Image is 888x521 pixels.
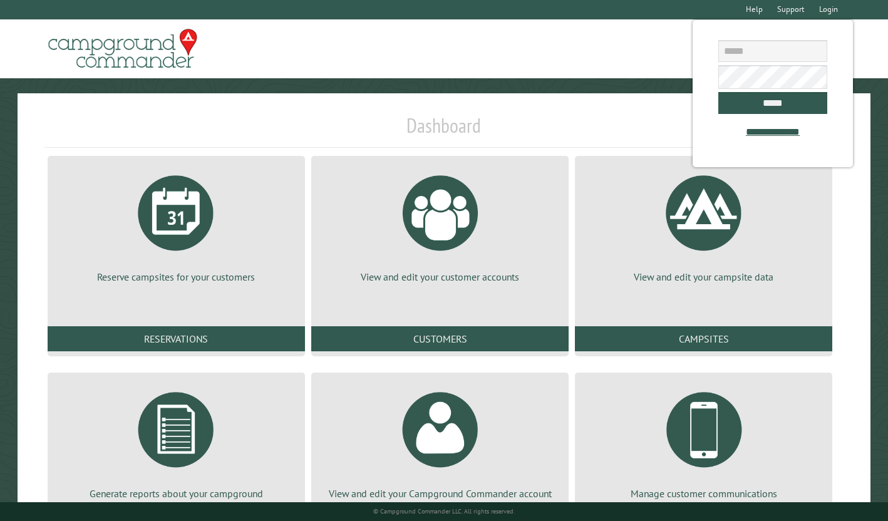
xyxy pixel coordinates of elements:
[44,113,844,148] h1: Dashboard
[311,326,569,351] a: Customers
[63,166,290,284] a: Reserve campsites for your customers
[326,270,554,284] p: View and edit your customer accounts
[63,383,290,500] a: Generate reports about your campground
[590,487,817,500] p: Manage customer communications
[373,507,515,515] small: © Campground Commander LLC. All rights reserved.
[63,487,290,500] p: Generate reports about your campground
[326,383,554,500] a: View and edit your Campground Commander account
[590,166,817,284] a: View and edit your campsite data
[590,383,817,500] a: Manage customer communications
[48,326,305,351] a: Reservations
[590,270,817,284] p: View and edit your campsite data
[575,326,832,351] a: Campsites
[326,487,554,500] p: View and edit your Campground Commander account
[44,24,201,73] img: Campground Commander
[326,166,554,284] a: View and edit your customer accounts
[63,270,290,284] p: Reserve campsites for your customers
